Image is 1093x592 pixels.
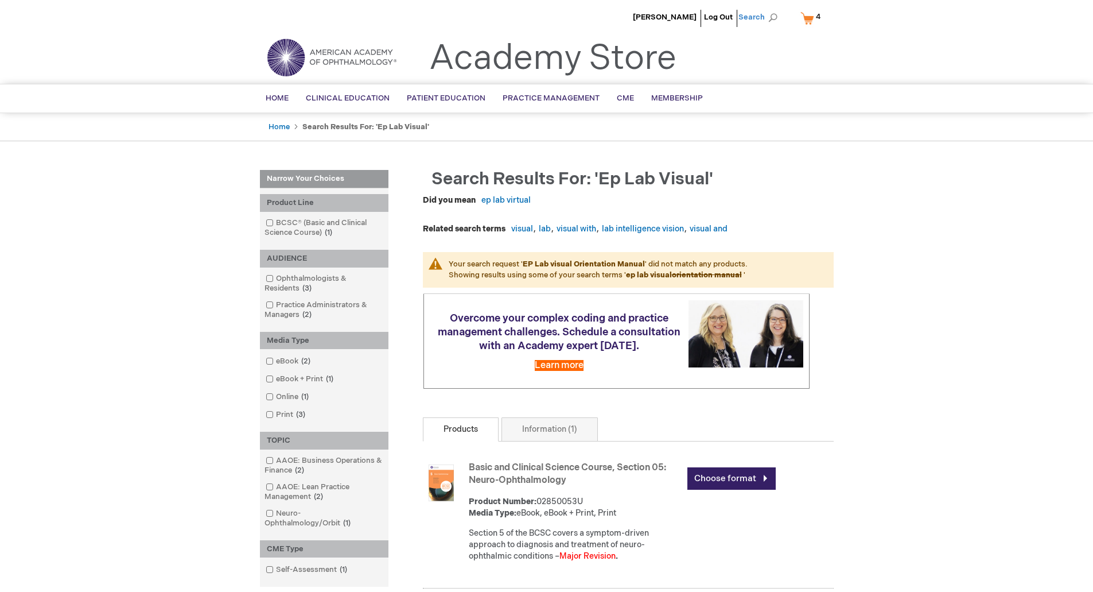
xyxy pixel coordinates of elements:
a: Print3 [263,409,310,420]
span: 2 [298,357,313,366]
a: Academy Store [429,38,676,79]
span: 2 [292,466,307,475]
div: 02850053U eBook, eBook + Print, Print [469,496,682,519]
div: CME Type [260,540,388,558]
dt: Did you mean [423,195,476,206]
span: 2 [299,310,314,319]
a: visual with [557,224,596,234]
a: eBook2 [263,356,315,367]
span: 1 [323,374,336,384]
div: AUDIENCE [260,250,388,268]
a: [PERSON_NAME] [633,13,697,22]
span: 1 [322,228,335,237]
img: Basic and Clinical Science Course, Section 05: Neuro-Ophthalmology [423,465,460,501]
strike: orientation manual [672,270,742,280]
a: Neuro-Ophthalmology/Orbit1 [263,508,386,529]
span: Clinical Education [306,94,390,103]
a: Online1 [263,392,313,403]
span: Practice Management [503,94,600,103]
a: Information (1) [501,417,598,442]
span: Overcome your complex coding and practice management challenges. Schedule a consultation with an ... [438,312,680,352]
a: BCSC® (Basic and Clinical Science Course)1 [263,218,386,238]
a: Home [269,122,290,131]
span: Search [738,6,782,29]
span: 3 [299,284,314,293]
strong: . [616,551,618,561]
span: 4 [816,12,820,21]
strong: Product Number: [469,497,536,506]
a: Choose format [687,467,776,490]
div: Media Type [260,332,388,350]
a: lab [539,224,551,234]
a: Practice Administrators & Managers2 [263,300,386,320]
div: TOPIC [260,432,388,450]
span: Home [266,94,289,103]
strong: ep lab visual [626,270,744,280]
span: 3 [293,410,308,419]
span: 2 [311,492,326,501]
a: Self-Assessment1 [263,564,352,575]
span: CME [617,94,634,103]
strong: EP Lab visual Orientation Manual [523,260,645,269]
img: Schedule a consultation with an Academy expert today [689,300,803,367]
p: Your search request ' ' did not match any products. Showing results using some of your search ter... [423,252,834,287]
strong: Media Type: [469,508,516,518]
a: eBook + Print1 [263,374,338,385]
a: Products [423,417,499,442]
a: visual [511,224,533,234]
a: 4 [798,8,828,28]
a: ep lab virtual [481,195,531,205]
a: AAOE: Lean Practice Management2 [263,482,386,502]
dt: Related search terms [423,223,505,235]
a: Basic and Clinical Science Course, Section 05: Neuro-Ophthalmology [469,462,666,486]
span: 1 [337,565,350,574]
div: Product Line [260,194,388,212]
span: Patient Education [407,94,485,103]
a: AAOE: Business Operations & Finance2 [263,455,386,476]
a: visual and [690,224,728,234]
a: lab intelligence vision [602,224,684,234]
span: 1 [340,519,353,528]
strong: Narrow Your Choices [260,170,388,188]
span: Membership [651,94,703,103]
span: 1 [298,392,312,401]
a: Log Out [704,13,733,22]
span: Search results for: 'ep lab visual' [431,169,713,189]
font: Major Revision [559,551,616,561]
strong: Search results for: 'ep lab visual' [302,122,429,131]
a: Ophthalmologists & Residents3 [263,273,386,294]
div: Section 5 of the BCSC covers a symptom-driven approach to diagnosis and treatment of neuro-ophtha... [469,528,682,562]
a: Learn more [535,360,584,371]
